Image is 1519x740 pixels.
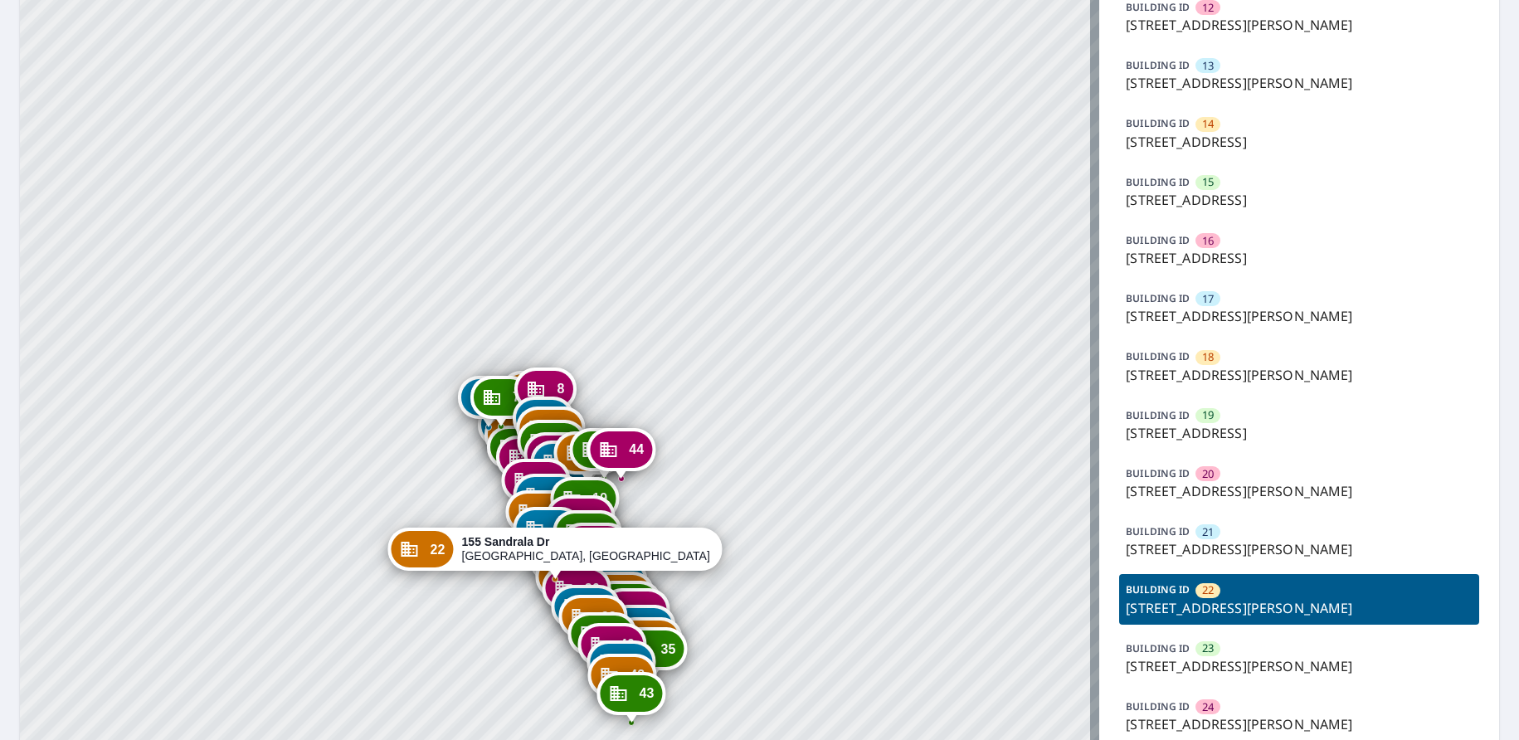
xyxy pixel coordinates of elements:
[1126,73,1473,93] p: [STREET_ADDRESS][PERSON_NAME]
[559,595,628,646] div: Dropped pin, building 38, Commercial property, 203 Sandrala Dr Reynoldsburg, OH 43068
[613,617,682,669] div: Dropped pin, building 34, Commercial property, 228 Sandrala Dr Reynoldsburg, OH 43068
[536,555,605,606] div: Dropped pin, building 26, Commercial property, 171 Sandrala Dr Reynoldsburg, OH 43068
[553,510,622,562] div: Dropped pin, building 23, Commercial property, 156 Sandrala Dr Reynoldsburg, OH 43068
[661,643,676,655] span: 35
[513,397,574,448] div: Dropped pin, building 9, Commercial property, 92 Sandrala Dr Reynoldsburg, OH 43068
[630,669,645,681] span: 42
[523,432,592,484] div: Dropped pin, building 12, Commercial property, 116 Sandrala Dr Reynoldsburg, OH 43068
[1126,598,1473,618] p: [STREET_ADDRESS][PERSON_NAME]
[543,567,611,618] div: Dropped pin, building 36, Commercial property, 179 Sandrala Dr Reynoldsburg, OH 43068
[601,588,670,640] div: Dropped pin, building 32, Commercial property, 212 Bixham Dr Reynoldsburg, OH 43068
[462,535,550,548] strong: 155 Sandrala Dr
[1202,466,1214,482] span: 20
[1126,15,1473,35] p: [STREET_ADDRESS][PERSON_NAME]
[1126,408,1190,422] p: BUILDING ID
[1202,116,1214,132] span: 14
[601,611,616,623] span: 38
[1126,58,1190,72] p: BUILDING ID
[550,477,619,528] div: Dropped pin, building 19, Commercial property, 7351 Teesdale Dr Reynoldsburg, OH 43068
[1202,233,1214,249] span: 16
[560,523,629,574] div: Dropped pin, building 24, Commercial property, 164 Sandrala Dr Reynoldsburg, OH 43068
[513,391,520,403] span: 7
[496,436,557,487] div: Dropped pin, building 4, Commercial property, 115 Sandrala Dr Reynoldsburg, OH 43068
[430,543,445,556] span: 22
[639,687,654,699] span: 43
[570,428,639,480] div: Dropped pin, building 15, Commercial property, 7352 Teesdale Dr Reynoldsburg, OH 43068
[1126,641,1190,655] p: BUILDING ID
[1202,582,1214,598] span: 22
[1202,174,1214,190] span: 15
[470,376,532,427] div: Dropped pin, building 7, Commercial property, 7343 Reynolds Crossing Dr Reynoldsburg, OH 43068
[1202,524,1214,540] span: 21
[587,640,655,692] div: Dropped pin, building 41, Commercial property, 227 Sandrala Dr Reynoldsburg, OH 43068
[629,443,644,455] span: 44
[1126,466,1190,480] p: BUILDING ID
[1202,58,1214,74] span: 13
[1126,190,1473,210] p: [STREET_ADDRESS]
[1126,481,1473,501] p: [STREET_ADDRESS][PERSON_NAME]
[1202,407,1214,423] span: 19
[592,581,661,632] div: Dropped pin, building 31, Commercial property, 204 Sandrala Dr Reynoldsburg, OH 43068
[567,612,636,664] div: Dropped pin, building 39, Commercial property, 211 Sandrala Dr Reynoldsburg, OH 43068
[1126,306,1473,326] p: [STREET_ADDRESS][PERSON_NAME]
[607,605,676,656] div: Dropped pin, building 33, Commercial property, 220 Sandrala Dr Reynoldsburg, OH 43068
[1126,116,1190,130] p: BUILDING ID
[546,495,615,547] div: Dropped pin, building 20, Commercial property, 148 Sandrala Dr Reynoldsburg, OH 43068
[487,426,548,477] div: Dropped pin, building 3, Commercial property, 107 Sandrala Dr Reynoldsburg, OH 43068
[458,376,519,427] div: Dropped pin, building 5, Commercial property, 7337 Reynolds Crossing Dr Reynoldsburg, OH 43068
[1126,291,1190,305] p: BUILDING ID
[1126,423,1473,443] p: [STREET_ADDRESS]
[577,623,646,674] div: Dropped pin, building 40, Commercial property, 219 Sandrala Dr Reynoldsburg, OH 43068
[1126,582,1190,596] p: BUILDING ID
[1126,714,1473,734] p: [STREET_ADDRESS][PERSON_NAME]
[1202,349,1214,365] span: 18
[1126,656,1473,676] p: [STREET_ADDRESS][PERSON_NAME]
[531,441,600,492] div: Dropped pin, building 13, Commercial property, 124 Sandrala Dr Reynoldsburg, OH 43068
[1126,132,1473,152] p: [STREET_ADDRESS]
[518,420,587,471] div: Dropped pin, building 11, Commercial property, 108 Sandrala Dr Reynoldsburg, OH 43068
[553,431,622,483] div: Dropped pin, building 14, Commercial property, 7346 Teesdale Dr Reynoldsburg, OH 43068
[514,474,582,525] div: Dropped pin, building 17, Commercial property, 131 Sandrala Dr Reynoldsburg, OH 43068
[596,672,665,723] div: Dropped pin, building 43, Commercial property, 243 Sandrala Dr Reynoldsburg, OH 43068
[585,582,600,595] span: 36
[1202,640,1214,656] span: 23
[552,585,621,636] div: Dropped pin, building 37, Commercial property, 195 Sandrala Dr Reynoldsburg, OH 43068
[1126,349,1190,363] p: BUILDING ID
[587,654,656,705] div: Dropped pin, building 42, Commercial property, 235 Sandrala Dr Reynoldsburg, OH 43068
[516,407,585,458] div: Dropped pin, building 10, Commercial property, 100 Sandrala Dr Reynoldsburg, OH 43068
[514,368,576,419] div: Dropped pin, building 8, Commercial property, 7355 Reynolds Crossing Dr Reynoldsburg, OH 43068
[619,627,688,679] div: Dropped pin, building 35, Commercial property, 236 Sandrala Dr Reynoldsburg, OH 43068
[387,528,722,579] div: Dropped pin, building 22, Commercial property, 155 Sandrala Dr Reynoldsburg, OH 43068
[484,413,546,465] div: Dropped pin, building 2, Commercial property, 91 Sandrala Dr Reynoldsburg, OH 43068
[1126,365,1473,385] p: [STREET_ADDRESS][PERSON_NAME]
[500,371,562,422] div: Dropped pin, building 6, Commercial property, 7349 Reynolds Crossing Dr Reynoldsburg, OH 43068
[587,428,655,480] div: Dropped pin, building 44, Commercial property, 7358 Teesdale Dr Reynoldsburg, OH 43068
[620,638,635,650] span: 40
[506,490,575,542] div: Dropped pin, building 18, Commercial property, 139 Sandrala Dr Reynoldsburg, OH 43068
[1202,699,1214,715] span: 24
[1126,233,1190,247] p: BUILDING ID
[557,382,564,395] span: 8
[1126,699,1190,713] p: BUILDING ID
[462,535,711,563] div: [GEOGRAPHIC_DATA], [GEOGRAPHIC_DATA] 43068
[1126,175,1190,189] p: BUILDING ID
[592,492,607,504] span: 19
[1126,248,1473,268] p: [STREET_ADDRESS]
[501,459,570,510] div: Dropped pin, building 16, Commercial property, 115 Sandrala Dr Reynoldsburg, OH 43068
[1126,524,1190,538] p: BUILDING ID
[1126,539,1473,559] p: [STREET_ADDRESS][PERSON_NAME]
[478,403,539,455] div: Dropped pin, building 1, Commercial property, 91 Sandrala Dr Reynoldsburg, OH 43068
[1202,291,1214,307] span: 17
[513,507,582,558] div: Dropped pin, building 21, Commercial property, 147 Sandrala Dr Reynoldsburg, OH 43068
